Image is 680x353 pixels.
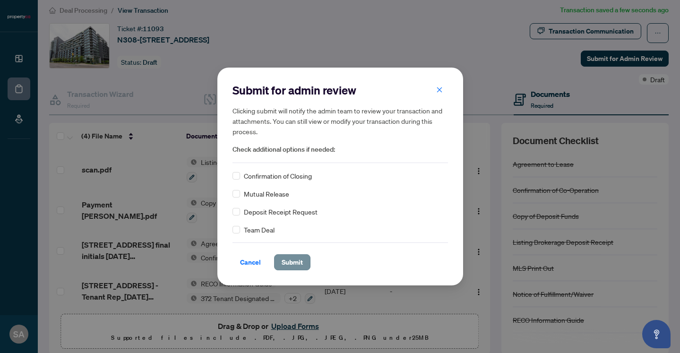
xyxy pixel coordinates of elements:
[240,255,261,270] span: Cancel
[282,255,303,270] span: Submit
[232,83,448,98] h2: Submit for admin review
[274,254,310,270] button: Submit
[244,224,275,235] span: Team Deal
[244,207,318,217] span: Deposit Receipt Request
[244,189,289,199] span: Mutual Release
[642,320,671,348] button: Open asap
[232,144,448,155] span: Check additional options if needed:
[232,105,448,137] h5: Clicking submit will notify the admin team to review your transaction and attachments. You can st...
[436,86,443,93] span: close
[232,254,268,270] button: Cancel
[244,171,312,181] span: Confirmation of Closing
